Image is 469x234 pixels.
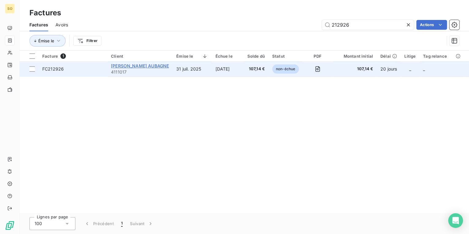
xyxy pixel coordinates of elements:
[111,69,169,75] span: 4111017
[176,54,208,59] div: Émise le
[423,54,462,59] div: Tag relance
[121,221,123,227] span: 1
[423,66,425,71] span: _
[35,221,42,227] span: 100
[272,64,299,74] span: non-échue
[73,36,101,46] button: Filtrer
[5,221,15,230] img: Logo LeanPay
[29,7,61,18] h3: Factures
[247,66,265,72] span: 107,14 €
[380,54,397,59] div: Délai
[215,54,240,59] div: Échue le
[336,66,373,72] span: 107,14 €
[416,20,447,30] button: Actions
[42,66,64,71] span: FC212926
[29,35,66,47] button: Émise le
[306,54,329,59] div: PDF
[55,22,68,28] span: Avoirs
[448,213,463,228] div: Open Intercom Messenger
[80,217,117,230] button: Précédent
[29,22,48,28] span: Factures
[322,20,414,30] input: Rechercher
[212,62,243,76] td: [DATE]
[38,38,54,43] span: Émise le
[173,62,212,76] td: 31 juil. 2025
[409,66,411,71] span: _
[5,4,15,13] div: SO
[111,63,169,68] span: [PERSON_NAME] AUBAGNE
[126,217,157,230] button: Suivant
[60,53,66,59] span: 1
[336,54,373,59] div: Montant initial
[247,54,265,59] div: Solde dû
[117,217,126,230] button: 1
[272,54,299,59] div: Statut
[111,54,169,59] div: Client
[404,54,416,59] div: Litige
[42,54,58,59] span: Facture
[377,62,401,76] td: 20 jours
